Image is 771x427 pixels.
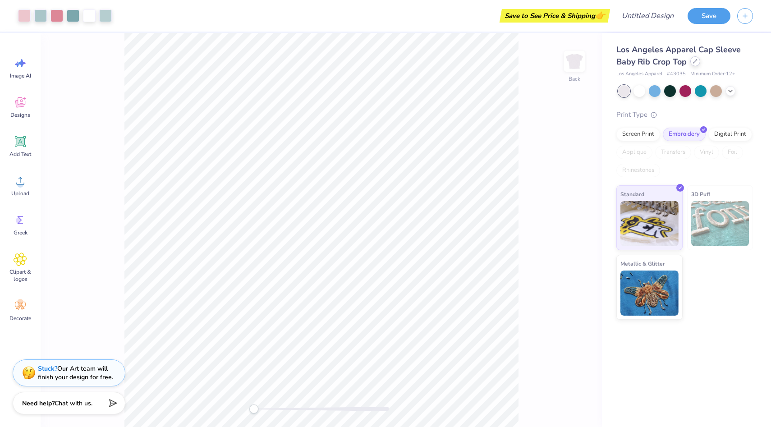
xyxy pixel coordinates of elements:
[722,146,743,159] div: Foil
[667,70,686,78] span: # 43035
[663,128,706,141] div: Embroidery
[615,7,681,25] input: Untitled Design
[569,75,580,83] div: Back
[620,189,644,199] span: Standard
[616,110,753,120] div: Print Type
[38,364,57,373] strong: Stuck?
[620,259,665,268] span: Metallic & Glitter
[616,44,741,67] span: Los Angeles Apparel Cap Sleeve Baby Rib Crop Top
[688,8,730,24] button: Save
[690,70,735,78] span: Minimum Order: 12 +
[565,52,583,70] img: Back
[10,111,30,119] span: Designs
[691,189,710,199] span: 3D Puff
[620,271,679,316] img: Metallic & Glitter
[5,268,35,283] span: Clipart & logos
[616,70,662,78] span: Los Angeles Apparel
[655,146,691,159] div: Transfers
[616,146,652,159] div: Applique
[9,315,31,322] span: Decorate
[694,146,719,159] div: Vinyl
[38,364,113,381] div: Our Art team will finish your design for free.
[11,190,29,197] span: Upload
[620,201,679,246] img: Standard
[10,72,31,79] span: Image AI
[708,128,752,141] div: Digital Print
[595,10,605,21] span: 👉
[502,9,608,23] div: Save to See Price & Shipping
[616,128,660,141] div: Screen Print
[22,399,55,408] strong: Need help?
[14,229,28,236] span: Greek
[249,404,258,413] div: Accessibility label
[55,399,92,408] span: Chat with us.
[616,164,660,177] div: Rhinestones
[691,201,749,246] img: 3D Puff
[9,151,31,158] span: Add Text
